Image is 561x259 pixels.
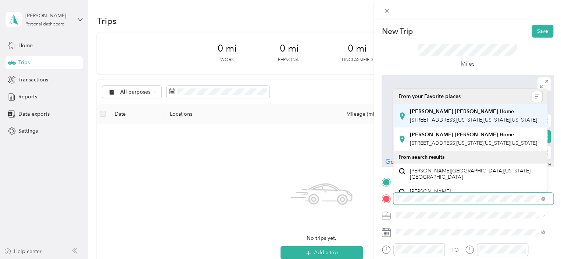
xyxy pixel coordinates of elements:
span: [STREET_ADDRESS][US_STATE][US_STATE][US_STATE] [410,140,537,146]
strong: [PERSON_NAME] [PERSON_NAME] Home [410,132,514,138]
span: From search results [399,154,444,160]
span: [PERSON_NAME][GEOGRAPHIC_DATA][US_STATE], [GEOGRAPHIC_DATA] [410,168,543,181]
span: From your Favorite places [399,93,461,100]
a: Open this area in Google Maps (opens a new window) [383,157,408,167]
iframe: Everlance-gr Chat Button Frame [520,218,561,259]
span: [STREET_ADDRESS][US_STATE][US_STATE][US_STATE] [410,117,537,123]
strong: [PERSON_NAME] [PERSON_NAME] Home [410,108,514,115]
p: Miles [461,59,475,69]
div: TO [451,246,459,254]
img: Google [383,157,408,167]
span: [PERSON_NAME] Centreville, [US_STATE], [GEOGRAPHIC_DATA] [410,188,520,201]
p: New Trip [382,26,412,36]
button: Save [532,25,553,38]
